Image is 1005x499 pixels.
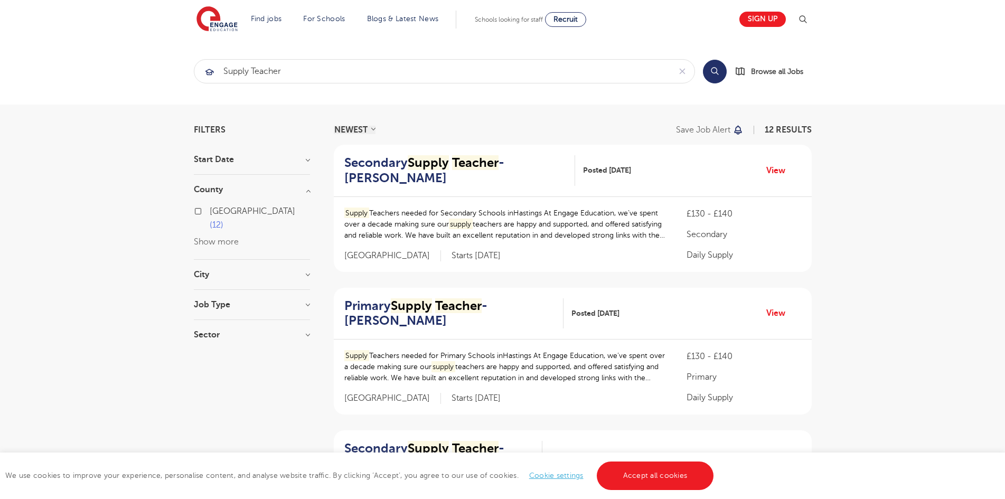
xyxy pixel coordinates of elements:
[766,164,793,177] a: View
[5,472,716,479] span: We use cookies to improve your experience, personalise content, and analyse website traffic. By c...
[196,6,238,33] img: Engage Education
[408,155,449,170] mark: Supply
[545,12,586,27] a: Recruit
[739,12,786,27] a: Sign up
[529,472,584,479] a: Cookie settings
[550,450,598,462] span: Posted [DATE]
[687,208,801,220] p: £130 - £140
[194,59,695,83] div: Submit
[583,165,631,176] span: Posted [DATE]
[452,155,499,170] mark: Teacher
[210,206,217,213] input: [GEOGRAPHIC_DATA] 12
[735,65,812,78] a: Browse all Jobs
[687,391,801,404] p: Daily Supply
[452,441,499,456] mark: Teacher
[344,350,666,383] p: Teachers needed for Primary Schools inHastings At Engage Education, we’ve spent over a decade mak...
[344,250,441,261] span: [GEOGRAPHIC_DATA]
[553,15,578,23] span: Recruit
[344,208,370,219] mark: Supply
[344,208,666,241] p: Teachers needed for Secondary Schools inHastings At Engage Education, we’ve spent over a decade m...
[367,15,439,23] a: Blogs & Latest News
[676,126,744,134] button: Save job alert
[676,126,730,134] p: Save job alert
[344,441,534,472] h2: Secondary - Hailsham
[597,462,714,490] a: Accept all cookies
[194,60,670,83] input: Submit
[435,298,482,313] mark: Teacher
[344,393,441,404] span: [GEOGRAPHIC_DATA]
[703,60,727,83] button: Search
[687,249,801,261] p: Daily Supply
[391,298,432,313] mark: Supply
[766,449,793,463] a: View
[751,65,803,78] span: Browse all Jobs
[452,393,501,404] p: Starts [DATE]
[344,155,576,186] a: SecondarySupply Teacher- [PERSON_NAME]
[303,15,345,23] a: For Schools
[194,185,310,194] h3: County
[194,300,310,309] h3: Job Type
[194,126,226,134] span: Filters
[571,308,619,319] span: Posted [DATE]
[475,16,543,23] span: Schools looking for staff
[344,298,563,329] a: PrimarySupply Teacher- [PERSON_NAME]
[251,15,282,23] a: Find jobs
[344,298,555,329] h2: Primary - [PERSON_NAME]
[344,155,567,186] h2: Secondary - [PERSON_NAME]
[449,219,473,230] mark: supply
[194,331,310,339] h3: Sector
[687,228,801,241] p: Secondary
[452,250,501,261] p: Starts [DATE]
[210,220,223,230] span: 12
[431,361,456,372] mark: supply
[210,206,295,216] span: [GEOGRAPHIC_DATA]
[194,155,310,164] h3: Start Date
[344,350,370,361] mark: Supply
[765,125,812,135] span: 12 RESULTS
[344,441,542,472] a: SecondarySupply Teacher- Hailsham
[408,441,449,456] mark: Supply
[194,270,310,279] h3: City
[670,60,694,83] button: Clear
[687,371,801,383] p: Primary
[194,237,239,247] button: Show more
[766,306,793,320] a: View
[687,350,801,363] p: £130 - £140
